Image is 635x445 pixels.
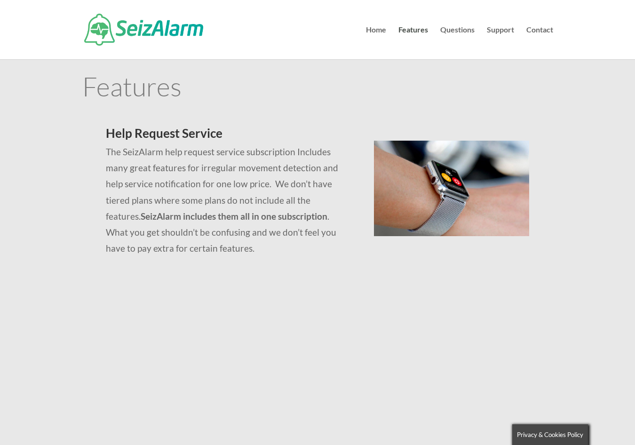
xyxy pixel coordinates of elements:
p: The SeizAlarm help request service subscription Includes many great features for irregular moveme... [106,144,351,256]
a: Contact [526,26,553,59]
a: Support [487,26,514,59]
img: seizalarm-on-wrist [374,141,530,236]
h1: Features [82,73,553,104]
h2: Help Request Service [106,127,351,144]
strong: SeizAlarm includes them all in one subscription [141,211,327,222]
a: Features [398,26,428,59]
iframe: Help widget launcher [551,408,625,435]
a: Questions [440,26,475,59]
span: Privacy & Cookies Policy [517,431,583,438]
a: Home [366,26,386,59]
img: SeizAlarm [84,14,203,46]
